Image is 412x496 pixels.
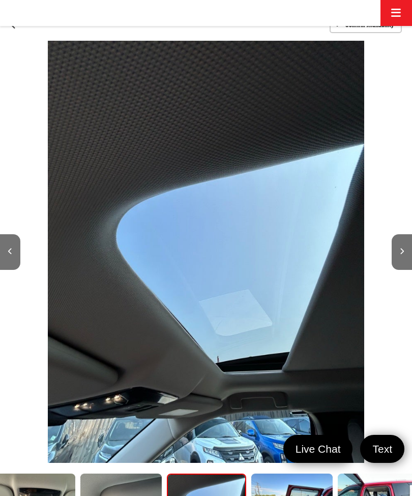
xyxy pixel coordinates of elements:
span: Text [367,442,397,456]
img: 2025 Mitsubishi Outlander SEL [48,41,364,463]
button: Next image [392,234,412,270]
a: Live Chat [283,435,353,463]
span: Live Chat [290,442,346,456]
a: Text [360,435,404,463]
